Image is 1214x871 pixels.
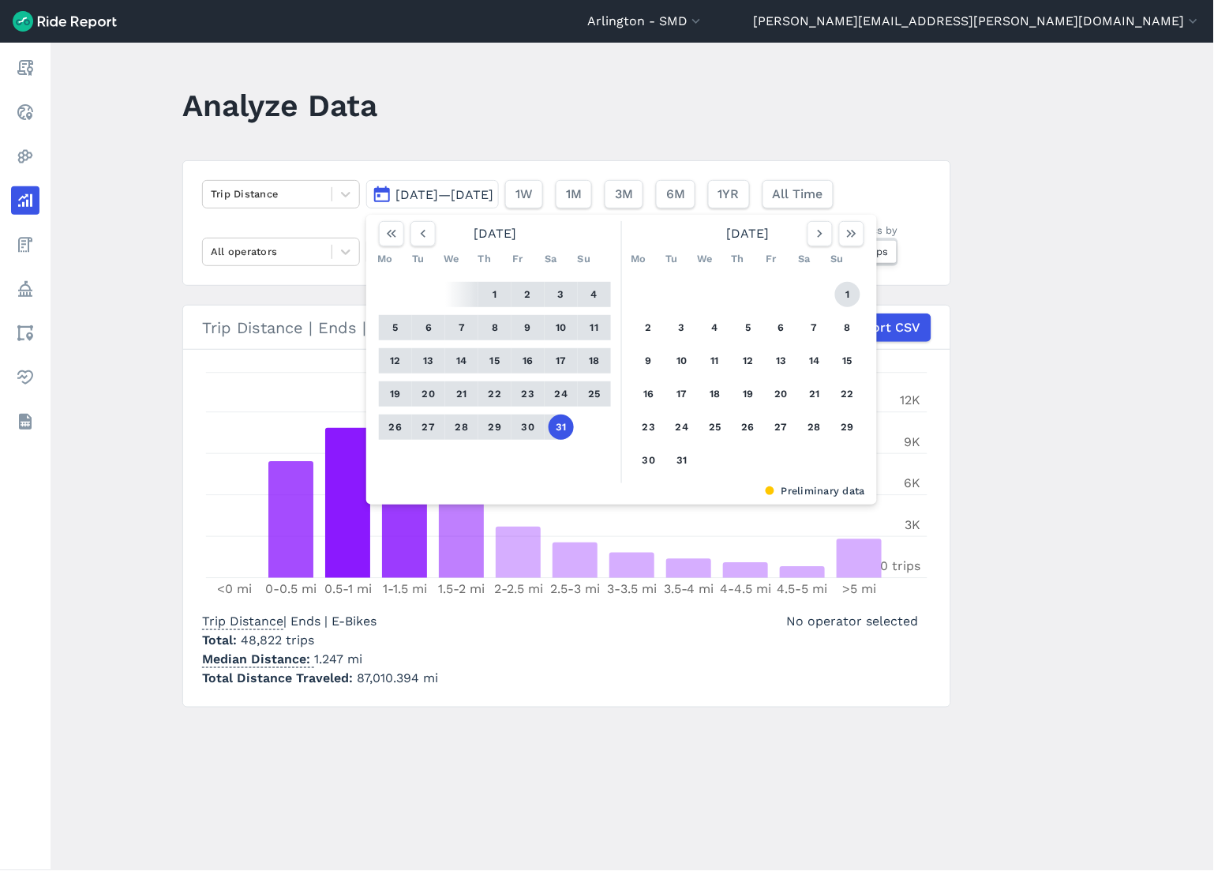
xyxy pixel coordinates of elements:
a: Datasets [11,407,39,436]
tspan: 6K [905,476,921,491]
div: Tu [659,246,684,272]
button: [PERSON_NAME][EMAIL_ADDRESS][PERSON_NAME][DOMAIN_NAME] [754,12,1201,31]
div: No operator selected [787,612,919,631]
button: 27 [769,415,794,440]
img: Ride Report [13,11,117,32]
p: 1.247 mi [202,650,438,669]
button: 25 [703,415,728,440]
button: 1YR [708,180,750,208]
button: 24 [669,415,695,440]
div: Trip Distance | Ends | E-Bikes [202,313,931,342]
span: [DATE]—[DATE] [395,187,493,202]
span: 3M [615,185,633,204]
div: Su [825,246,850,272]
button: 26 [736,415,761,440]
a: Analyze [11,186,39,215]
button: 16 [636,381,661,407]
tspan: 0 trips [881,559,921,574]
div: Preliminary data [378,483,865,498]
button: 18 [582,348,607,374]
button: 25 [582,381,607,407]
a: Health [11,363,39,392]
tspan: 0.5-1 mi [324,581,372,596]
span: 1W [515,185,533,204]
button: 18 [703,381,728,407]
button: 10 [549,315,574,340]
a: Areas [11,319,39,347]
button: 16 [515,348,541,374]
button: 27 [416,415,441,440]
div: Mo [626,246,651,272]
button: 6M [656,180,695,208]
div: Sa [792,246,817,272]
button: 7 [449,315,474,340]
div: Mo [373,246,398,272]
button: 28 [802,415,827,440]
span: Total Distance Traveled [202,670,357,685]
button: 14 [449,348,474,374]
h1: Analyze Data [182,84,377,127]
div: Th [725,246,751,272]
button: 23 [636,415,661,440]
tspan: 4.5-5 mi [777,581,828,596]
button: 29 [835,415,860,440]
tspan: 2-2.5 mi [494,581,543,596]
tspan: <0 mi [217,581,252,596]
div: Th [472,246,497,272]
button: 8 [835,315,860,340]
button: 30 [636,448,661,473]
button: 20 [769,381,794,407]
button: 22 [835,381,860,407]
button: 28 [449,415,474,440]
div: Fr [759,246,784,272]
span: Median Distance [202,647,314,668]
button: 7 [802,315,827,340]
button: [DATE]—[DATE] [366,180,499,208]
span: Export CSV [850,318,921,337]
button: 21 [449,381,474,407]
button: 2 [636,315,661,340]
a: Fees [11,231,39,259]
div: We [692,246,718,272]
button: Arlington - SMD [587,12,704,31]
tspan: 2.5-3 mi [551,581,601,596]
button: 30 [515,415,541,440]
tspan: 1.5-2 mi [439,581,485,596]
button: 24 [549,381,574,407]
div: [DATE] [373,221,617,246]
tspan: 12K [901,393,921,408]
button: 15 [482,348,508,374]
button: 19 [383,381,408,407]
tspan: 9K [905,434,921,449]
button: 6 [416,315,441,340]
div: Su [571,246,597,272]
button: 14 [802,348,827,374]
button: 17 [549,348,574,374]
tspan: 3K [905,517,921,532]
button: 13 [769,348,794,374]
button: 2 [515,282,541,307]
a: Realtime [11,98,39,126]
button: 3 [669,315,695,340]
button: 12 [736,348,761,374]
button: 9 [515,315,541,340]
button: 10 [669,348,695,374]
button: 4 [703,315,728,340]
button: 29 [482,415,508,440]
span: 87,010.394 mi [357,670,438,685]
span: Trip Distance [202,609,283,630]
button: 1 [835,282,860,307]
button: 13 [416,348,441,374]
button: 1W [505,180,543,208]
button: 31 [549,415,574,440]
button: 31 [669,448,695,473]
tspan: >5 mi [843,581,877,596]
div: Sa [538,246,564,272]
a: Policy [11,275,39,303]
button: 5 [383,315,408,340]
span: 1M [566,185,582,204]
button: 20 [416,381,441,407]
button: 19 [736,381,761,407]
div: Fr [505,246,530,272]
span: 1YR [718,185,740,204]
